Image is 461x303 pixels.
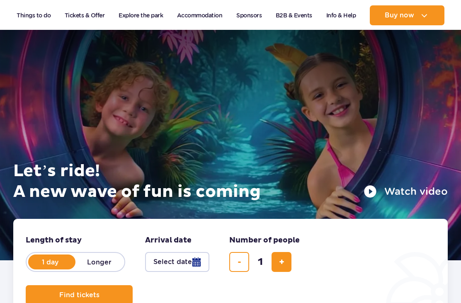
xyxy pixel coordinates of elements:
span: Number of people [229,235,300,245]
span: Length of stay [26,235,82,245]
h1: Let’s ride! A new wave of fun is coming [13,161,448,202]
button: Watch video [364,185,448,198]
a: Accommodation [177,5,223,25]
a: Explore the park [119,5,163,25]
a: Tickets & Offer [65,5,105,25]
label: Longer [75,253,123,271]
span: Buy now [385,12,414,19]
a: B2B & Events [276,5,312,25]
a: Sponsors [236,5,262,25]
input: number of tickets [250,252,270,272]
a: Things to do [17,5,51,25]
a: Info & Help [326,5,356,25]
span: Find tickets [59,291,99,299]
span: Arrival date [145,235,192,245]
label: 1 day [27,253,74,271]
button: Buy now [370,5,444,25]
button: remove ticket [229,252,249,272]
button: Select date [145,252,209,272]
button: add ticket [272,252,291,272]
